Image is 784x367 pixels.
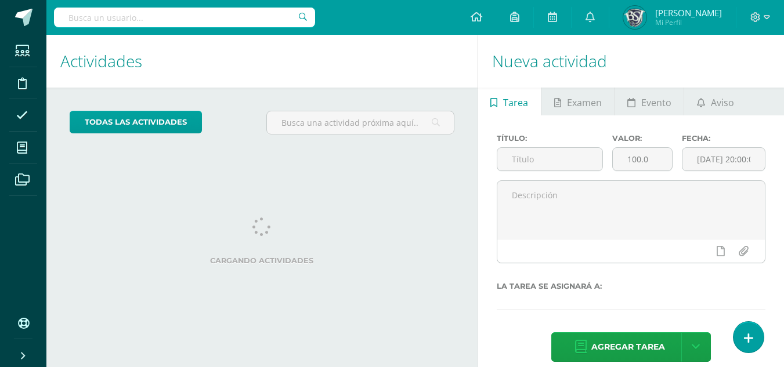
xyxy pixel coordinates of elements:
label: Valor: [612,134,673,143]
a: Examen [541,88,614,115]
span: Aviso [711,89,734,117]
input: Título [497,148,603,170]
span: Agregar tarea [591,333,665,361]
span: Mi Perfil [655,17,722,27]
a: Aviso [684,88,746,115]
a: Evento [615,88,684,115]
input: Busca un usuario... [54,8,315,27]
label: Cargando actividades [70,256,454,265]
span: Examen [567,89,602,117]
input: Puntos máximos [613,148,672,170]
span: Evento [641,89,671,117]
span: [PERSON_NAME] [655,7,722,19]
input: Busca una actividad próxima aquí... [267,111,453,134]
input: Fecha de entrega [682,148,765,170]
a: todas las Actividades [70,111,202,133]
h1: Actividades [60,35,464,88]
label: Fecha: [682,134,765,143]
label: La tarea se asignará a: [497,282,765,290]
label: Título: [497,134,604,143]
h1: Nueva actividad [492,35,770,88]
span: Tarea [503,89,528,117]
img: 065dfccafff6cc22795d8c7af1ef8873.png [623,6,646,29]
a: Tarea [478,88,541,115]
